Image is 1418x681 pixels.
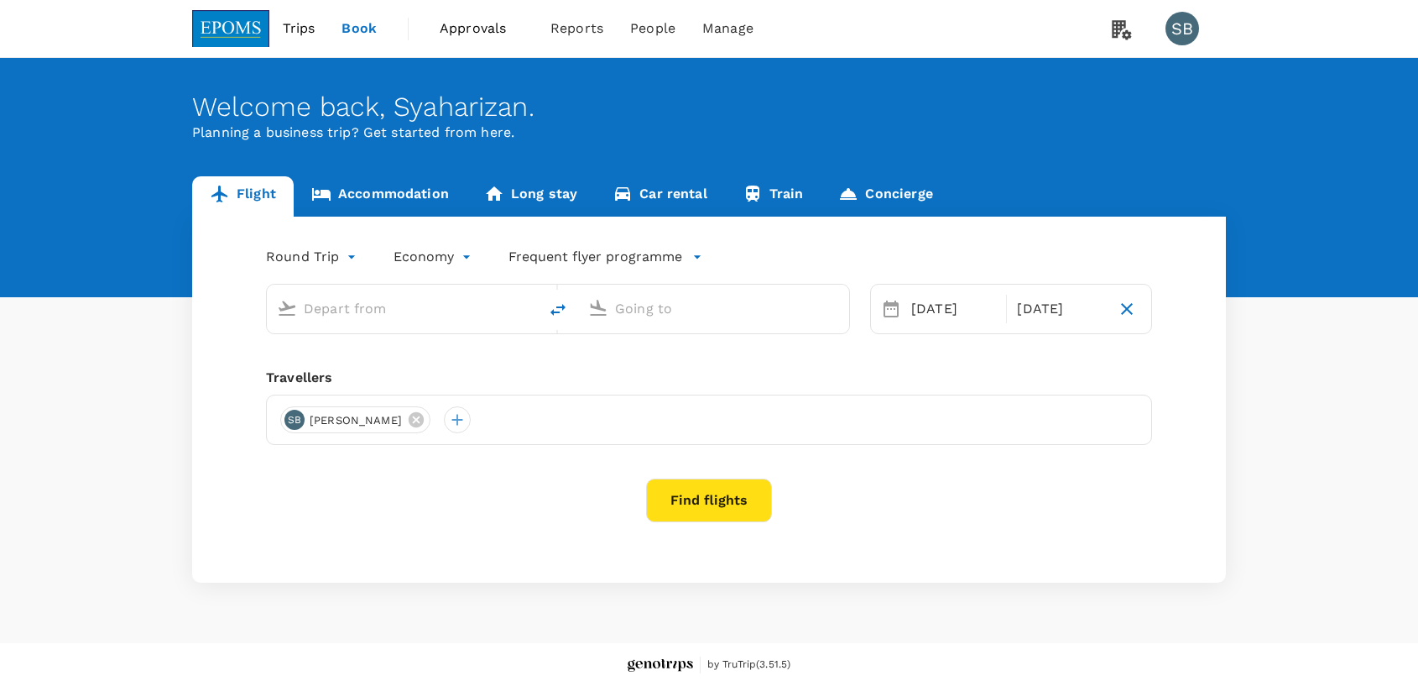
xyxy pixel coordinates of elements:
[266,244,360,270] div: Round Trip
[1010,292,1108,326] div: [DATE]
[440,18,524,39] span: Approvals
[304,296,503,322] input: Depart from
[628,659,693,672] img: Genotrips - EPOMS
[821,176,950,217] a: Concierge
[283,18,315,39] span: Trips
[837,306,841,310] button: Open
[192,92,1226,123] div: Welcome back , Syaharizan .
[280,406,430,433] div: SB[PERSON_NAME]
[266,368,1152,388] div: Travellers
[595,176,725,217] a: Car rental
[341,18,377,39] span: Book
[467,176,595,217] a: Long stay
[508,247,702,267] button: Frequent flyer programme
[284,410,305,430] div: SB
[192,123,1226,143] p: Planning a business trip? Get started from here.
[526,306,529,310] button: Open
[1165,12,1199,45] div: SB
[702,18,753,39] span: Manage
[615,296,814,322] input: Going to
[646,479,772,522] button: Find flights
[508,247,682,267] p: Frequent flyer programme
[725,176,821,217] a: Train
[192,10,269,47] img: EPOMS SDN BHD
[192,176,294,217] a: Flight
[538,290,578,330] button: delete
[550,18,603,39] span: Reports
[630,18,675,39] span: People
[707,657,791,673] span: by TruTrip ( 3.51.5 )
[904,292,1003,326] div: [DATE]
[300,412,412,429] span: [PERSON_NAME]
[394,244,475,270] div: Economy
[294,176,467,217] a: Accommodation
